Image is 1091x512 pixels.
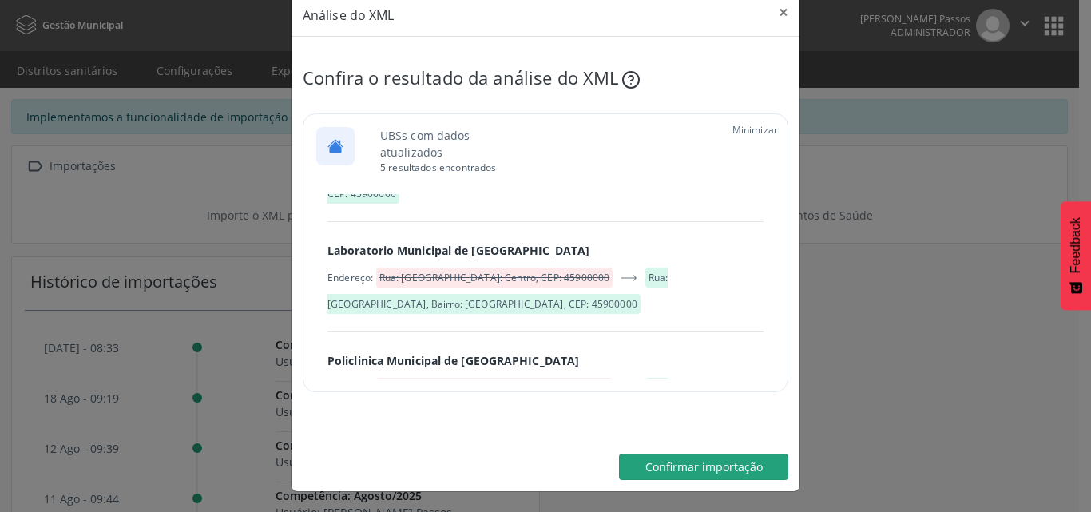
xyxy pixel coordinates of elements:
span: Rua: [GEOGRAPHIC_DATA], [GEOGRAPHIC_DATA]: [GEOGRAPHIC_DATA], CEP: 45900000 [327,157,743,204]
span: Minimizar [732,123,778,137]
span: Endereço: [327,271,373,284]
span: Rua: [GEOGRAPHIC_DATA]: Centro, CEP: 45900000 [376,378,613,398]
span: Rua: [GEOGRAPHIC_DATA]: Centro, CEP: 45900000 [376,268,613,288]
div: Confira o resultado da análise do XML [303,65,788,91]
button: Feedback - Mostrar pesquisa [1061,201,1091,310]
span: Análise do XML [303,6,394,24]
button: Confirmar importação [619,454,788,481]
svg: house fill [327,138,343,154]
span: Policlinica Municipal de [GEOGRAPHIC_DATA] [327,353,579,368]
span: Feedback [1069,217,1083,273]
span: Confirmar importação [645,459,763,474]
span: UBSs com dados atualizados [380,128,470,160]
span: 5 resultados encontrados [380,161,527,175]
img: arrow-right.svg [621,275,637,281]
span: Laboratorio Municipal de [GEOGRAPHIC_DATA] [327,243,589,258]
